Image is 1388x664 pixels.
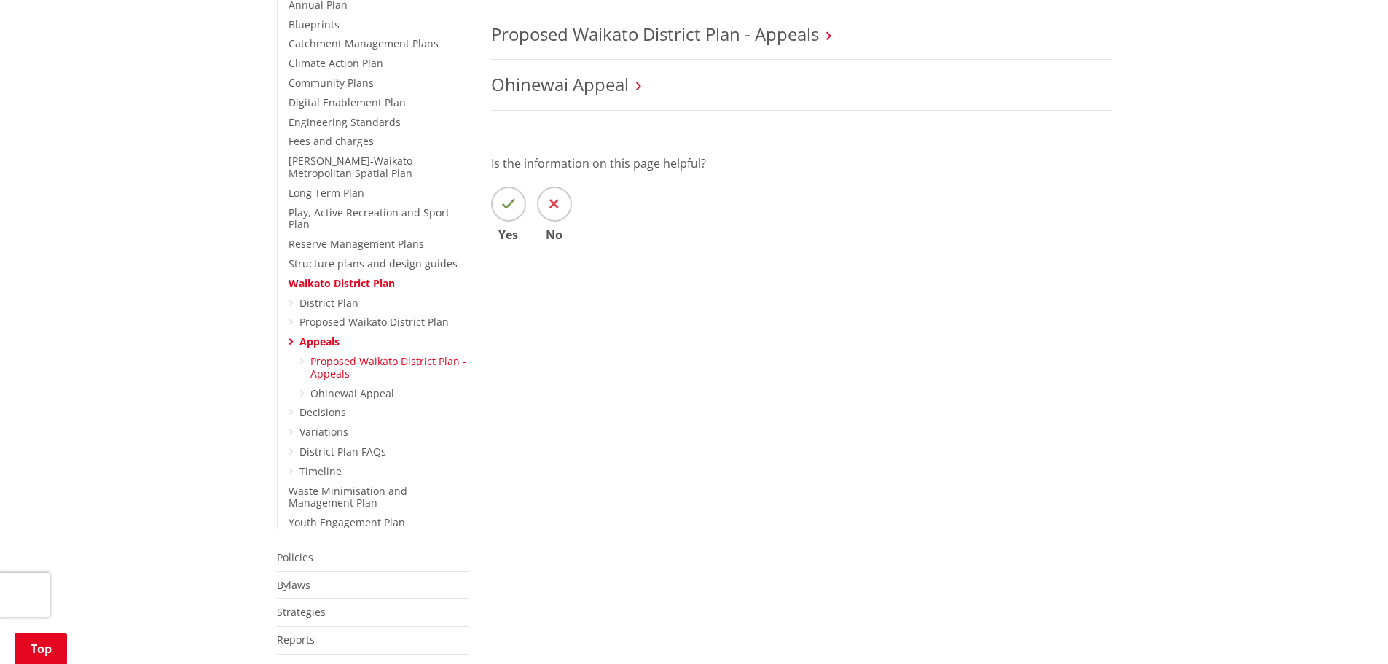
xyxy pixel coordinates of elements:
a: Blueprints [289,17,340,31]
a: Climate Action Plan [289,56,383,70]
iframe: Messenger Launcher [1321,603,1373,655]
a: District Plan [299,296,358,310]
a: Fees and charges [289,134,374,148]
a: Long Term Plan [289,186,364,200]
a: Play, Active Recreation and Sport Plan [289,206,450,232]
a: Reserve Management Plans [289,237,424,251]
span: Yes [491,229,526,241]
a: Catchment Management Plans [289,36,439,50]
a: Top [15,633,67,664]
span: No [537,229,572,241]
a: Waikato District Plan [289,276,395,290]
a: Timeline [299,464,342,478]
a: Decisions [299,405,346,419]
a: Policies [277,550,313,564]
a: Reports [277,633,315,647]
a: Bylaws [277,578,310,592]
a: Structure plans and design guides [289,257,458,270]
a: Strategies [277,605,326,619]
a: [PERSON_NAME]-Waikato Metropolitan Spatial Plan [289,154,412,180]
a: Ohinewai Appeal [310,386,394,400]
a: District Plan FAQs [299,445,386,458]
a: Engineering Standards [289,115,401,129]
a: Ohinewai Appeal [491,72,629,96]
a: Youth Engagement Plan [289,515,405,529]
a: Digital Enablement Plan [289,95,406,109]
a: Variations [299,425,348,439]
a: Proposed Waikato District Plan - Appeals [491,22,819,46]
a: Appeals [299,335,340,348]
a: Proposed Waikato District Plan [299,315,449,329]
a: Proposed Waikato District Plan - Appeals [310,354,466,380]
p: Is the information on this page helpful? [491,155,1112,172]
a: Community Plans [289,76,374,90]
a: Waste Minimisation and Management Plan [289,484,407,510]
